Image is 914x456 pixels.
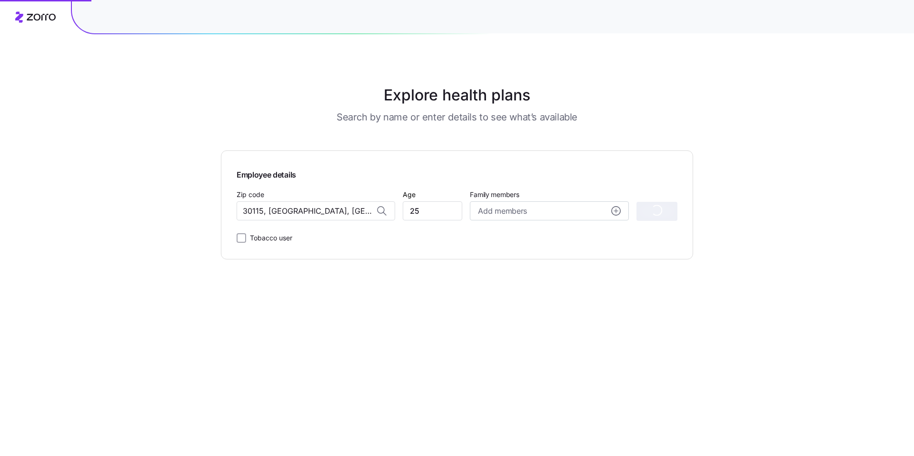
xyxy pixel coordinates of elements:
label: Zip code [237,189,264,200]
input: Zip code [237,201,395,220]
svg: add icon [611,206,621,216]
button: Add membersadd icon [470,201,628,220]
label: Tobacco user [246,232,292,244]
h1: Explore health plans [245,84,670,107]
h3: Search by name or enter details to see what’s available [337,110,577,124]
span: Add members [478,205,527,217]
span: Employee details [237,166,296,181]
span: Family members [470,190,628,199]
label: Age [403,189,416,200]
input: Age [403,201,462,220]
